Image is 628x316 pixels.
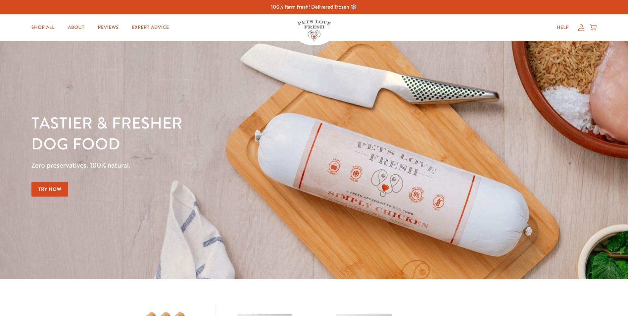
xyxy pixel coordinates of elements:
[31,113,408,154] h1: Tastier & fresher dog food
[31,159,408,171] p: Zero preservatives. 100% natural.
[63,21,90,34] a: About
[298,20,331,40] img: Pets Love Fresh
[31,182,69,197] a: Try Now
[26,21,60,34] a: Shop All
[92,21,124,34] a: Reviews
[127,21,174,34] a: Expert Advice
[551,21,574,34] a: Help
